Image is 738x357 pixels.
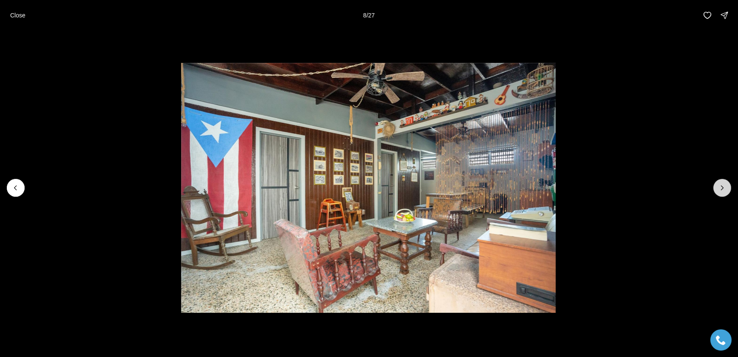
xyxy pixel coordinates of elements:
button: Next slide [713,179,731,197]
button: Previous slide [7,179,25,197]
button: Close [5,7,31,24]
p: Close [10,12,25,19]
p: 8 / 27 [363,12,375,19]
